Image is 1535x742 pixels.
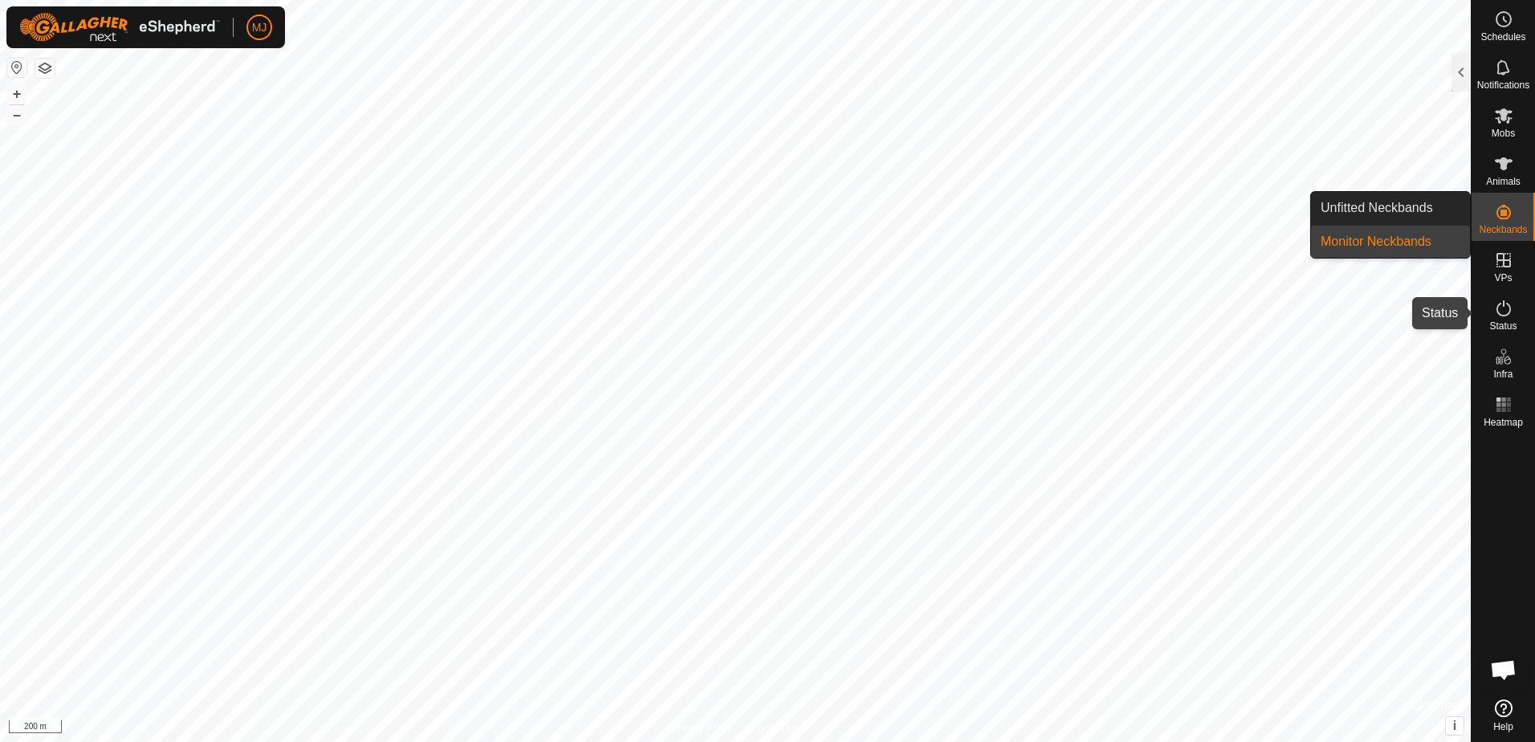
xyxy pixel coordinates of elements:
span: Status [1489,321,1517,331]
span: Notifications [1477,80,1529,90]
button: + [7,84,26,104]
span: Unfitted Neckbands [1321,198,1433,218]
span: Monitor Neckbands [1321,232,1431,251]
span: i [1453,719,1456,732]
img: Gallagher Logo [19,13,220,42]
button: i [1446,717,1464,735]
span: Help [1493,722,1513,732]
a: Open chat [1480,646,1528,694]
span: Animals [1486,177,1521,186]
a: Monitor Neckbands [1311,226,1470,258]
span: Infra [1493,369,1513,379]
a: Contact Us [751,721,799,736]
span: Neckbands [1479,225,1527,234]
span: Schedules [1480,32,1525,42]
span: Heatmap [1484,418,1523,427]
a: Help [1472,693,1535,738]
span: MJ [252,19,267,36]
a: Unfitted Neckbands [1311,192,1470,224]
span: VPs [1494,273,1512,283]
button: – [7,105,26,124]
button: Map Layers [35,59,55,78]
a: Privacy Policy [672,721,732,736]
button: Reset Map [7,58,26,77]
span: Mobs [1492,128,1515,138]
